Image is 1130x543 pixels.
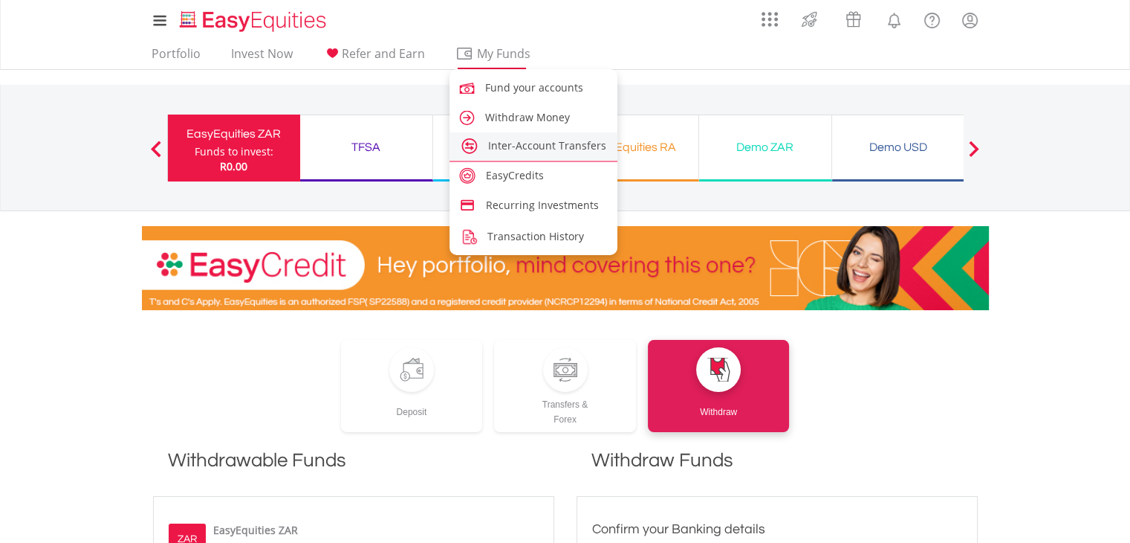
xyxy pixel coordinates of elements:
div: Funds to invest: [195,144,273,159]
a: Deposit [341,340,483,432]
span: Recurring Investments [486,198,599,212]
img: account-transfer.svg [461,138,478,154]
div: EasyEquities ZAR [177,123,291,144]
span: Withdraw Money [485,110,570,124]
a: credit-card.svg Recurring Investments [449,192,618,216]
a: Refer and Earn [317,46,431,69]
div: Demo USD [841,137,955,158]
a: transaction-history.png Transaction History [449,222,618,249]
h1: Withdraw Funds [577,447,978,489]
div: EasyEquities RA [575,137,689,158]
button: Previous [141,148,171,163]
div: Demo ZAR [708,137,822,158]
a: easy-credits.svg EasyCredits [449,162,618,186]
a: account-transfer.svg Inter-Account Transfers [449,132,618,156]
img: caret-right.svg [457,108,477,128]
span: Refer and Earn [342,45,425,62]
a: fund.svg Fund your accounts [449,73,618,100]
img: fund.svg [457,78,477,98]
span: Fund your accounts [485,80,583,94]
span: Transaction History [487,229,584,243]
img: EasyCredit Promotion Banner [142,226,989,310]
a: My Profile [951,4,989,36]
span: My Funds [455,44,553,63]
img: easy-credits.svg [459,167,475,184]
div: EasyEquities USD [442,137,556,158]
div: Transfers & Forex [494,392,636,427]
img: thrive-v2.svg [797,7,822,31]
span: Inter-Account Transfers [488,138,606,152]
a: Portfolio [146,46,207,69]
div: Deposit [341,392,483,420]
a: Home page [174,4,332,33]
a: Vouchers [831,4,875,31]
a: AppsGrid [752,4,788,28]
h1: Withdrawable Funds [153,447,554,489]
span: R0.00 [220,159,247,173]
img: vouchers-v2.svg [841,7,866,31]
div: TFSA [309,137,423,158]
a: Withdraw [648,340,790,432]
button: Next [959,148,989,163]
span: EasyCredits [486,168,544,182]
img: grid-menu-icon.svg [762,11,778,28]
a: Transfers &Forex [494,340,636,432]
img: EasyEquities_Logo.png [177,9,332,33]
a: FAQ's and Support [913,4,951,33]
div: Withdraw [648,392,790,420]
label: EasyEquities ZAR [213,523,298,538]
a: Notifications [875,4,913,33]
h3: Confirm your Banking details [592,519,962,540]
img: transaction-history.png [459,227,479,247]
img: credit-card.svg [459,197,475,213]
a: caret-right.svg Withdraw Money [449,103,618,130]
a: Invest Now [225,46,299,69]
